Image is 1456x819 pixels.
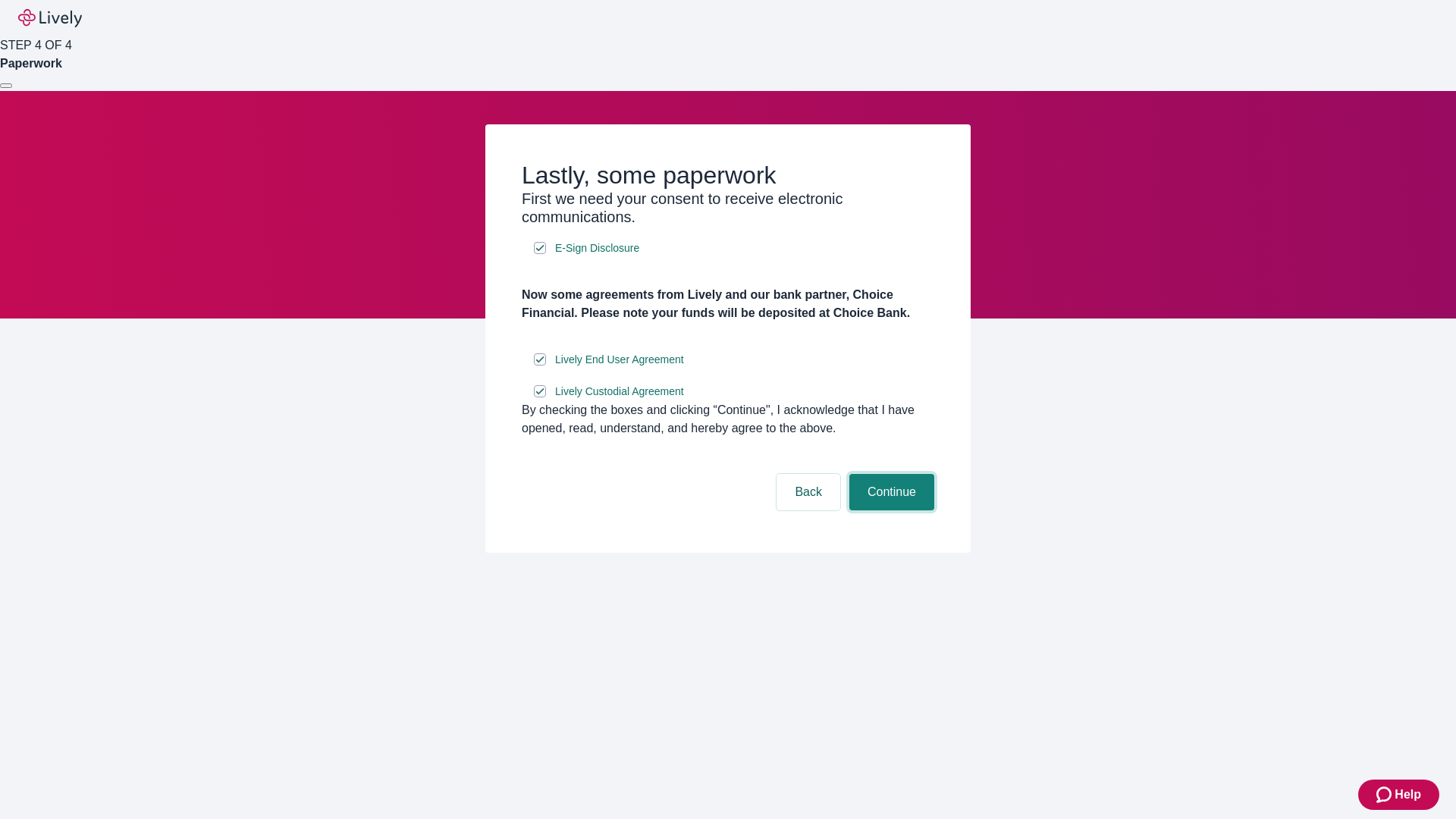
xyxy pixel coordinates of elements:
span: Lively Custodial Agreement [555,384,684,400]
span: E-Sign Disclosure [555,240,639,256]
h3: First we need your consent to receive electronic communications. [522,190,934,226]
h4: Now some agreements from Lively and our bank partner, Choice Financial. Please note your funds wi... [522,286,934,322]
span: Lively End User Agreement [555,352,684,368]
div: By checking the boxes and clicking “Continue", I acknowledge that I have opened, read, understand... [522,401,934,438]
a: e-sign disclosure document [552,350,687,369]
button: Continue [849,474,934,510]
a: e-sign disclosure document [552,239,642,258]
button: Zendesk support iconHelp [1358,780,1439,810]
span: Help [1395,786,1421,804]
button: Back [777,474,840,510]
a: e-sign disclosure document [552,382,687,401]
img: Lively [18,9,82,27]
svg: Zendesk support icon [1376,786,1395,804]
h2: Lastly, some paperwork [522,161,934,190]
